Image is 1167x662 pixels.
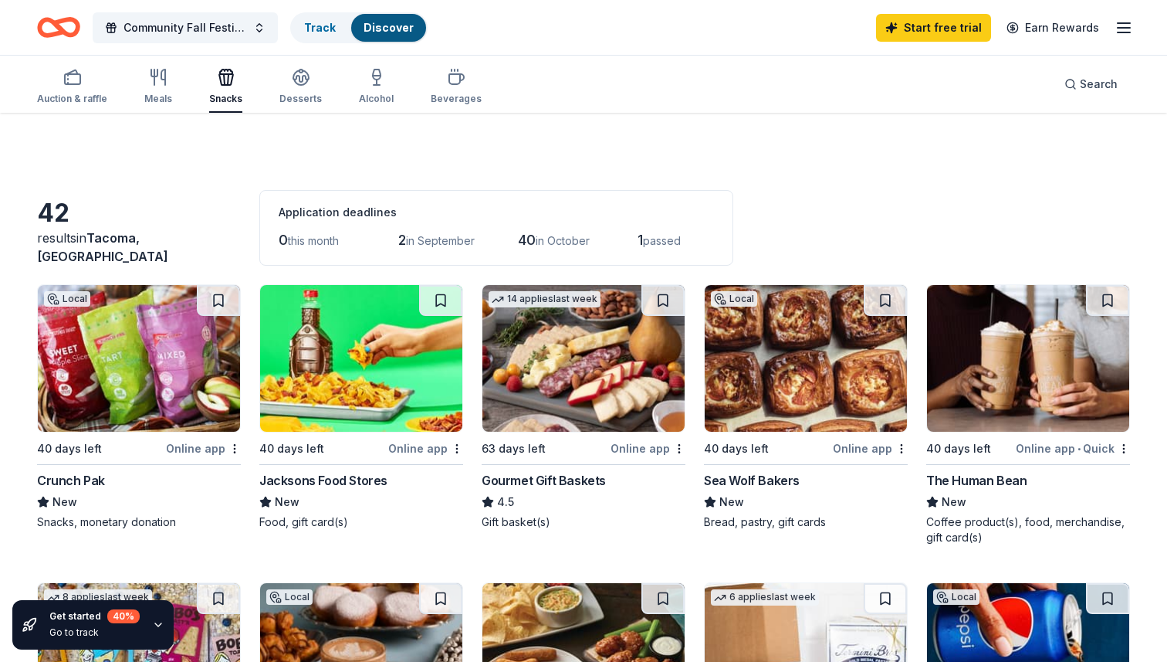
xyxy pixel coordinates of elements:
button: TrackDiscover [290,12,428,43]
span: in September [406,234,475,247]
div: Crunch Pak [37,471,105,490]
div: Online app [833,439,908,458]
div: 40 days left [259,440,324,458]
button: Community Fall Festival [93,12,278,43]
div: Local [711,291,757,307]
div: Online app [388,439,463,458]
div: 42 [37,198,241,229]
img: Image for Sea Wolf Bakers [705,285,907,432]
span: passed [643,234,681,247]
div: Gourmet Gift Baskets [482,471,606,490]
a: Image for Jacksons Food Stores40 days leftOnline appJacksons Food StoresNewFood, gift card(s) [259,284,463,530]
a: Image for Gourmet Gift Baskets14 applieslast week63 days leftOnline appGourmet Gift Baskets4.5Gif... [482,284,685,530]
div: Auction & raffle [37,93,107,105]
button: Snacks [209,62,242,113]
span: New [275,493,299,511]
img: Image for Gourmet Gift Baskets [482,285,685,432]
button: Search [1052,69,1130,100]
div: results [37,229,241,266]
a: Earn Rewards [997,14,1108,42]
span: 2 [398,232,406,248]
div: 40 days left [704,440,769,458]
span: in [37,230,168,264]
button: Auction & raffle [37,62,107,113]
span: • [1077,443,1081,455]
a: Image for The Human Bean40 days leftOnline app•QuickThe Human BeanNewCoffee product(s), food, mer... [926,284,1130,545]
span: 4.5 [497,493,514,511]
div: 40 % [107,609,140,623]
div: Jacksons Food Stores [259,471,387,490]
img: Image for Crunch Pak [38,285,240,432]
button: Beverages [431,62,482,113]
a: Image for Crunch PakLocal40 days leftOnline appCrunch PakNewSnacks, monetary donation [37,284,241,530]
a: Home [37,9,80,46]
span: Search [1080,75,1118,93]
div: Local [933,589,979,605]
a: Image for Sea Wolf BakersLocal40 days leftOnline appSea Wolf BakersNewBread, pastry, gift cards [704,284,908,530]
div: 6 applies last week [711,589,819,606]
div: 14 applies last week [489,291,600,307]
span: in October [536,234,590,247]
div: Sea Wolf Bakers [704,471,800,490]
span: Community Fall Festival [123,19,247,37]
div: Online app [611,439,685,458]
div: 63 days left [482,440,546,458]
img: Image for Jacksons Food Stores [260,285,462,432]
span: 40 [518,232,536,248]
span: this month [288,234,339,247]
a: Start free trial [876,14,991,42]
div: Alcohol [359,93,394,105]
div: 40 days left [926,440,991,458]
span: New [942,493,966,511]
div: Local [266,589,313,605]
span: New [719,493,744,511]
span: 1 [638,232,643,248]
div: Food, gift card(s) [259,514,463,530]
img: Image for The Human Bean [927,285,1129,432]
span: New [52,493,77,511]
a: Discover [364,21,414,34]
div: Go to track [49,626,140,639]
span: Tacoma, [GEOGRAPHIC_DATA] [37,230,168,264]
div: Online app Quick [1016,439,1130,458]
div: Beverages [431,93,482,105]
div: Online app [166,439,241,458]
div: 40 days left [37,440,102,458]
div: Gift basket(s) [482,514,685,530]
button: Meals [144,62,172,113]
button: Alcohol [359,62,394,113]
div: Snacks [209,93,242,105]
div: Bread, pastry, gift cards [704,514,908,530]
div: Get started [49,609,140,623]
div: Coffee product(s), food, merchandise, gift card(s) [926,514,1130,545]
div: Meals [144,93,172,105]
div: Application deadlines [279,203,714,222]
div: The Human Bean [926,471,1027,490]
div: Desserts [279,93,322,105]
a: Track [304,21,336,34]
div: Local [44,291,90,307]
span: 0 [279,232,288,248]
button: Desserts [279,62,322,113]
div: Snacks, monetary donation [37,514,241,530]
